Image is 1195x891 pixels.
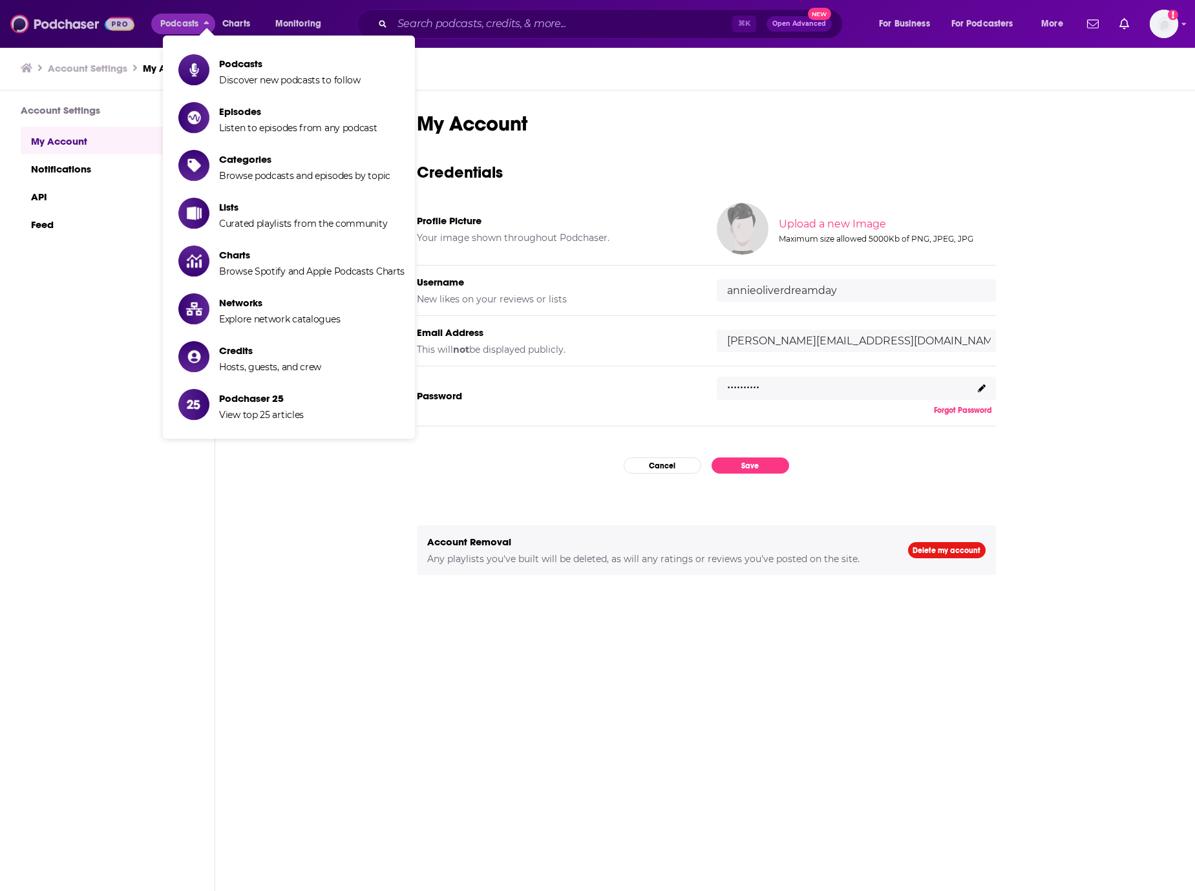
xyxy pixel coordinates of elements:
[624,457,701,474] button: Cancel
[417,276,696,288] h5: Username
[21,127,194,154] a: My Account
[219,74,361,86] span: Discover new podcasts to follow
[417,390,696,402] h5: Password
[219,297,340,309] span: Networks
[712,457,789,474] button: Save
[214,14,258,34] a: Charts
[417,326,696,339] h5: Email Address
[1041,15,1063,33] span: More
[879,15,930,33] span: For Business
[266,14,338,34] button: open menu
[21,154,194,182] a: Notifications
[951,15,1013,33] span: For Podcasters
[219,344,321,357] span: Credits
[21,104,194,116] h3: Account Settings
[417,162,996,182] h3: Credentials
[219,313,340,325] span: Explore network catalogues
[427,536,887,548] h5: Account Removal
[453,344,469,355] b: not
[219,201,387,213] span: Lists
[151,14,215,34] button: close menu
[219,105,377,118] span: Episodes
[392,14,732,34] input: Search podcasts, credits, & more...
[219,361,321,373] span: Hosts, guests, and crew
[417,215,696,227] h5: Profile Picture
[943,14,1032,34] button: open menu
[1032,14,1079,34] button: open menu
[717,279,996,302] input: username
[732,16,756,32] span: ⌘ K
[219,153,390,165] span: Categories
[160,15,198,33] span: Podcasts
[417,111,996,136] h1: My Account
[1150,10,1178,38] button: Show profile menu
[219,409,304,421] span: View top 25 articles
[767,16,832,32] button: Open AdvancedNew
[222,15,250,33] span: Charts
[772,21,826,27] span: Open Advanced
[1150,10,1178,38] img: User Profile
[779,234,993,244] div: Maximum size allowed 5000Kb of PNG, JPEG, JPG
[427,553,887,565] h5: Any playlists you've built will be deleted, as will any ratings or reviews you've posted on the s...
[369,9,855,39] div: Search podcasts, credits, & more...
[48,62,127,74] a: Account Settings
[219,218,387,229] span: Curated playlists from the community
[219,58,361,70] span: Podcasts
[717,330,996,352] input: email
[1082,13,1104,35] a: Show notifications dropdown
[275,15,321,33] span: Monitoring
[417,232,696,244] h5: Your image shown throughout Podchaser.
[219,249,405,261] span: Charts
[219,122,377,134] span: Listen to episodes from any podcast
[1150,10,1178,38] span: Logged in as annieoliverdreamday
[219,392,304,404] span: Podchaser 25
[808,8,831,20] span: New
[10,12,134,36] img: Podchaser - Follow, Share and Rate Podcasts
[417,293,696,305] h5: New likes on your reviews or lists
[930,405,996,415] button: Forgot Password
[717,203,768,255] img: Your profile image
[727,373,759,392] p: ..........
[219,266,405,277] span: Browse Spotify and Apple Podcasts Charts
[908,542,986,558] a: Delete my account
[1168,10,1178,20] svg: Add a profile image
[417,344,696,355] h5: This will be displayed publicly.
[870,14,946,34] button: open menu
[143,62,199,74] a: My Account
[21,210,194,238] a: Feed
[1114,13,1134,35] a: Show notifications dropdown
[21,182,194,210] a: API
[219,170,390,182] span: Browse podcasts and episodes by topic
